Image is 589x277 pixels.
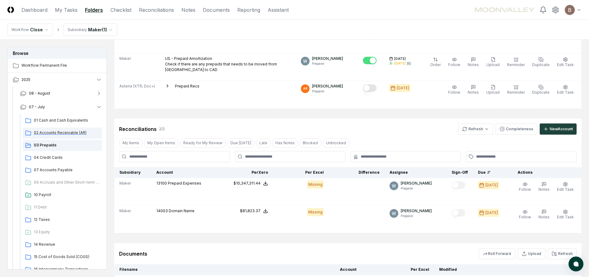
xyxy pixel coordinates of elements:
[227,138,255,148] button: Due Today
[537,208,551,221] button: Notes
[34,192,100,198] span: 10 Payroll
[8,47,106,59] h3: Browse
[485,56,501,69] button: Upload
[23,202,102,213] a: 11 Debt
[531,56,551,69] button: Duplicate
[21,6,47,14] a: Dashboard
[34,266,100,272] span: 16 Intercompany Transactions
[496,123,537,135] button: Completeness
[15,100,107,114] button: 07 - July
[68,27,87,33] div: Subsidiary
[312,89,343,94] p: Preparer
[513,170,577,175] div: Actions
[8,59,107,73] a: Workflow Permanent File
[273,167,329,178] th: Per Excel
[15,87,107,100] button: 08 - August
[452,209,465,217] button: Mark complete
[363,57,377,64] button: Mark complete
[7,7,14,13] img: Logo
[34,242,100,247] span: 14 Revenue
[556,181,575,194] button: Edit Task
[532,62,550,67] span: Duplicate
[385,167,447,178] th: Assignee
[312,61,343,66] p: Preparer
[11,27,29,33] div: Workflow
[268,6,289,14] a: Assistant
[401,214,432,218] p: Preparer
[452,181,465,189] button: Mark complete
[447,83,462,96] button: Follow
[518,208,532,221] button: Follow
[394,61,406,66] div: [DATE]
[34,130,100,136] span: 02 Accounts Receivable (AR)
[169,208,194,213] span: Domain Name
[548,248,577,259] button: Refresh
[29,104,45,110] span: 07 - July
[485,182,498,188] div: [DATE]
[114,264,335,275] th: Filename
[363,84,377,92] button: Mark complete
[34,254,100,260] span: 15 Cost of Goods Sold (COGS)
[303,86,308,91] span: AK
[519,187,531,192] span: Follow
[23,252,102,263] a: 15 Cost of Goods Sold (COGS)
[557,90,574,95] span: Edit Task
[407,61,411,66] div: BG
[34,217,100,222] span: 12 Taxes
[181,6,195,14] a: Notes
[556,208,575,221] button: Edit Task
[23,165,102,176] a: 07 Accounts Payable
[119,250,147,257] div: Documents
[23,140,102,151] a: 03 Prepaids
[168,181,201,185] span: Prepaid Expenses
[434,264,497,275] th: Modified
[85,6,103,14] a: Folders
[447,56,462,69] button: Follow
[557,215,574,219] span: Edit Task
[485,83,501,96] button: Upload
[401,208,432,214] p: [PERSON_NAME]
[23,177,102,188] a: 09 Accruals and Other Short-term Liabilities
[335,264,378,275] th: Account
[234,181,261,186] div: $10,347,311.44
[430,62,441,67] span: Order
[34,155,100,160] span: 04 Credit Cards
[203,6,230,14] a: Documents
[175,83,199,89] p: Prepaid Recs
[23,214,102,226] a: 12 Taxes
[119,208,131,214] span: Maker
[307,208,324,216] div: Missing
[506,56,526,69] button: Reminder
[23,239,102,250] a: 14 Revenue
[507,62,525,67] span: Reminder
[506,83,526,96] button: Reminder
[540,123,577,135] button: NewAccount
[394,56,406,61] span: [DATE]
[557,62,574,67] span: Edit Task
[448,62,460,67] span: Follow
[532,90,550,95] span: Duplicate
[519,215,531,219] span: Follow
[119,138,143,148] button: My Items
[323,138,350,148] button: Unblocked
[475,7,534,12] img: Maker AI logo
[378,264,434,275] th: Per Excel
[301,57,310,65] img: ACg8ocJIS7KD7qIYbCF5y9us8tvdnmWoSJV0Jutgfjl8l1PiAal_1g=s96-c
[165,56,291,73] p: US - Prepaid Amortization Check if there are any prepaids that needs to be moved from [GEOGRAPHIC...
[237,6,260,14] a: Reporting
[466,83,480,96] button: Notes
[21,77,30,83] span: 2025
[468,62,479,67] span: Notes
[23,190,102,201] a: 10 Payroll
[156,181,167,185] span: 13100
[217,167,273,178] th: Per Xero
[397,85,409,91] div: [DATE]
[55,6,78,14] a: My Tasks
[518,181,532,194] button: Follow
[468,90,479,95] span: Notes
[139,6,174,14] a: Reconciliations
[144,138,179,148] button: My Open Items
[7,24,117,36] nav: breadcrumb
[23,115,102,126] a: 01 Cash and Cash Equivalents
[447,167,473,178] th: Sign-Off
